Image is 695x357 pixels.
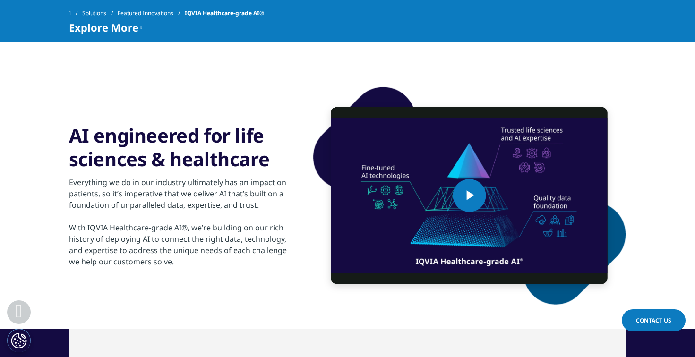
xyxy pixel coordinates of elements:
[453,179,486,212] button: Play Video
[622,309,686,331] a: Contact Us
[69,124,298,171] h3: AI engineered for life sciences & healthcare
[82,5,118,22] a: Solutions
[331,107,608,284] video-js: Video Player
[7,329,31,352] button: Paramètres des cookies
[636,316,671,324] span: Contact Us
[69,22,138,33] span: Explore More
[185,5,264,22] span: IQVIA Healthcare-grade AI®
[312,86,626,305] img: shape-1.png
[118,5,185,22] a: Featured Innovations
[69,171,298,267] div: Everything we do in our industry ultimately has an impact on patients, so it’s imperative that we...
